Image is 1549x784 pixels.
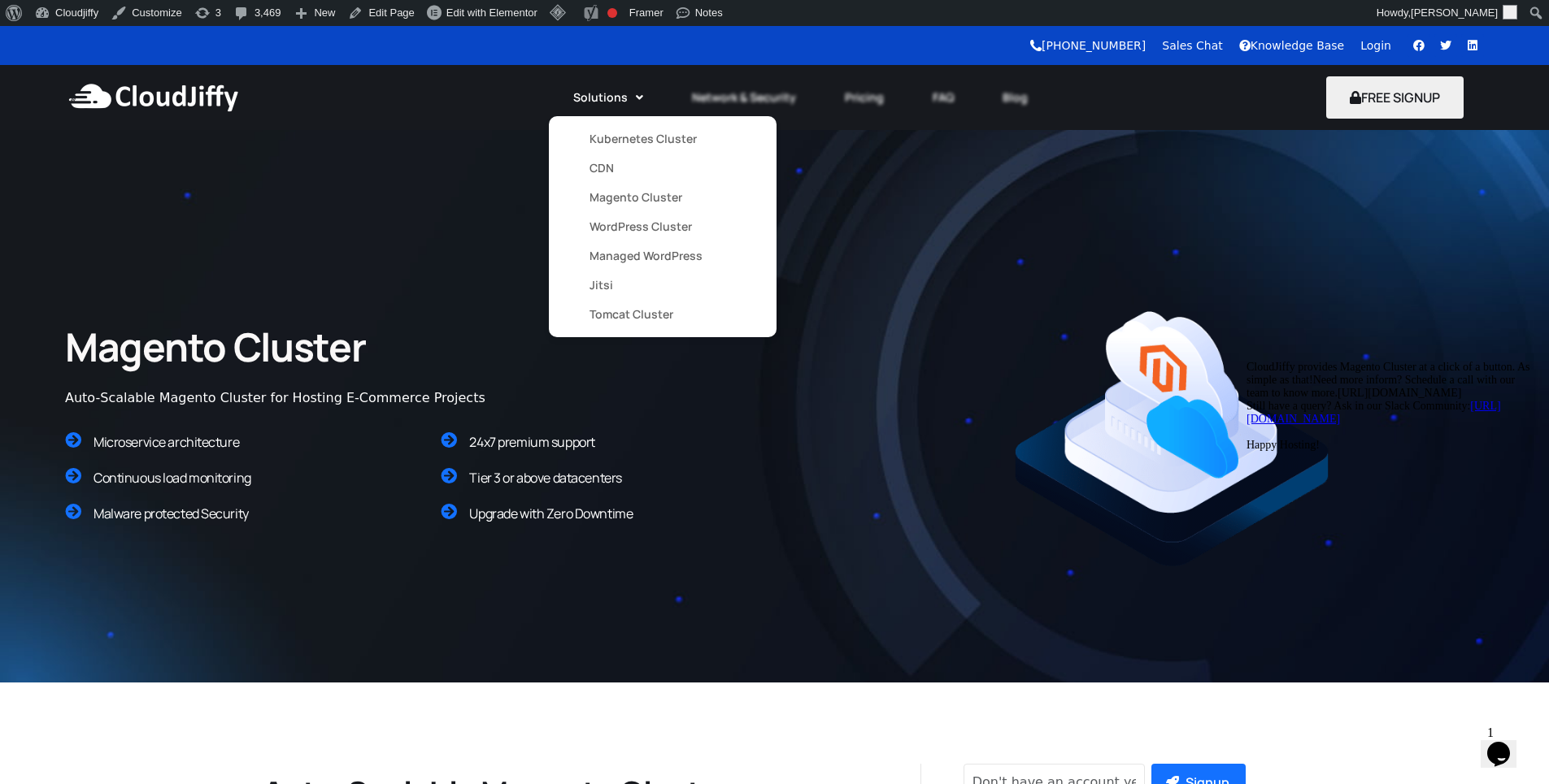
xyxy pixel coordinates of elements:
[1162,39,1222,52] a: Sales Chat
[94,505,249,522] span: Malware protected Security
[820,80,908,115] a: Pricing
[446,6,537,19] span: Edit with Elementor
[7,45,261,71] a: [URL][DOMAIN_NAME]
[1481,719,1533,768] iframe: chat widget
[908,80,978,115] a: FAQ
[668,80,820,115] a: Network & Security
[1030,39,1146,52] a: [PHONE_NUMBER]
[590,124,736,154] a: Kubernetes Cluster
[1411,6,1498,19] span: [PERSON_NAME]
[1009,306,1334,571] img: Magento.png
[1240,354,1533,711] iframe: chat widget
[65,322,537,372] h2: Magento Cluster
[1326,89,1464,106] a: FREE SIGNUP
[549,80,668,115] a: Solutions
[607,8,617,18] div: Focus keyphrase not set
[94,433,239,451] span: Microservice architecture
[1360,39,1391,52] a: Login
[469,505,633,522] span: Upgrade with Zero Downtime
[978,80,1052,115] a: Blog
[590,154,736,183] a: CDN
[590,241,736,271] a: Managed WordPress
[590,183,736,212] a: Magento Cluster
[590,271,736,300] a: Jitsi
[65,388,634,408] div: Auto-Scalable Magento Cluster for Hosting E-Commerce Projects
[590,300,736,329] a: Tomcat Cluster
[7,6,290,97] span: CloudJiffy provides Magento Cluster at a click of a button. As simple as that!Need more inform? S...
[469,433,594,451] span: 24x7 premium support
[590,212,736,241] a: WordPress Cluster
[94,469,251,487] span: Continuous load monitoring
[1326,76,1464,119] button: FREE SIGNUP
[469,469,621,487] span: Tier 3 or above datacenters
[1239,39,1345,52] a: Knowledge Base
[7,6,299,97] div: CloudJiffy provides Magento Cluster at a click of a button. As simple as that!Need more inform? S...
